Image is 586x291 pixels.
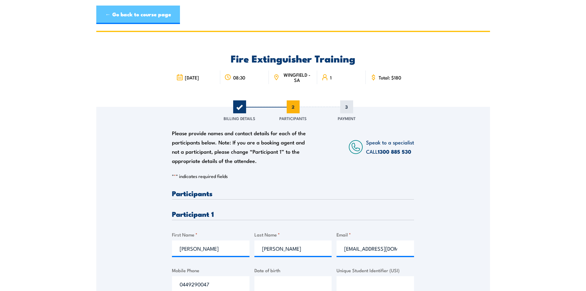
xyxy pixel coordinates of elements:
[185,75,199,80] span: [DATE]
[254,267,332,274] label: Date of birth
[337,267,414,274] label: Unique Student Identifier (USI)
[172,210,414,217] h3: Participant 1
[287,100,300,113] span: 2
[172,231,249,238] label: First Name
[337,231,414,238] label: Email
[379,75,401,80] span: Total: $180
[281,72,313,83] span: WINGFIELD - SA
[224,115,255,121] span: Billing Details
[233,100,246,113] span: 1
[338,115,356,121] span: Payment
[233,75,245,80] span: 08:30
[96,6,180,24] a: ← Go back to course page
[254,231,332,238] label: Last Name
[340,100,353,113] span: 3
[172,54,414,63] h2: Fire Extinguisher Training
[172,128,312,165] div: Please provide names and contact details for each of the participants below. Note: If you are a b...
[172,173,414,179] p: " " indicates required fields
[366,138,414,155] span: Speak to a specialist CALL
[172,190,414,197] h3: Participants
[279,115,307,121] span: Participants
[378,148,411,156] a: 1300 885 530
[172,267,249,274] label: Mobile Phone
[330,75,332,80] span: 1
